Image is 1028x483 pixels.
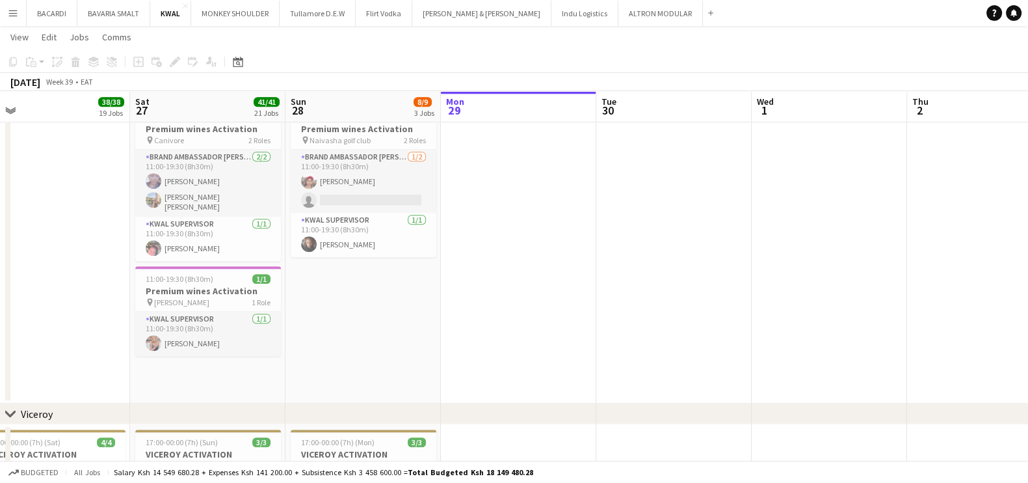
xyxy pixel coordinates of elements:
button: Indu Logistics [551,1,618,26]
button: BAVARIA SMALT [77,1,150,26]
button: Flirt Vodka [356,1,412,26]
span: Edit [42,31,57,43]
a: Jobs [64,29,94,46]
span: View [10,31,29,43]
span: Jobs [70,31,89,43]
a: Comms [97,29,137,46]
button: ALTRON MODULAR [618,1,703,26]
div: Salary Ksh 14 549 680.28 + Expenses Ksh 141 200.00 + Subsistence Ksh 3 458 600.00 = [114,467,533,477]
button: MONKEY SHOULDER [191,1,280,26]
span: Budgeted [21,468,59,477]
button: BACARDI [27,1,77,26]
button: Tullamore D.E.W [280,1,356,26]
div: [DATE] [10,76,40,89]
button: KWAL [150,1,191,26]
span: Week 39 [43,77,75,87]
span: Total Budgeted Ksh 18 149 480.28 [408,467,533,477]
button: [PERSON_NAME] & [PERSON_NAME] [412,1,551,26]
a: View [5,29,34,46]
span: All jobs [72,467,103,477]
div: Viceroy [21,407,53,421]
div: EAT [81,77,93,87]
span: Comms [102,31,131,43]
a: Edit [36,29,62,46]
button: Budgeted [7,465,60,480]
